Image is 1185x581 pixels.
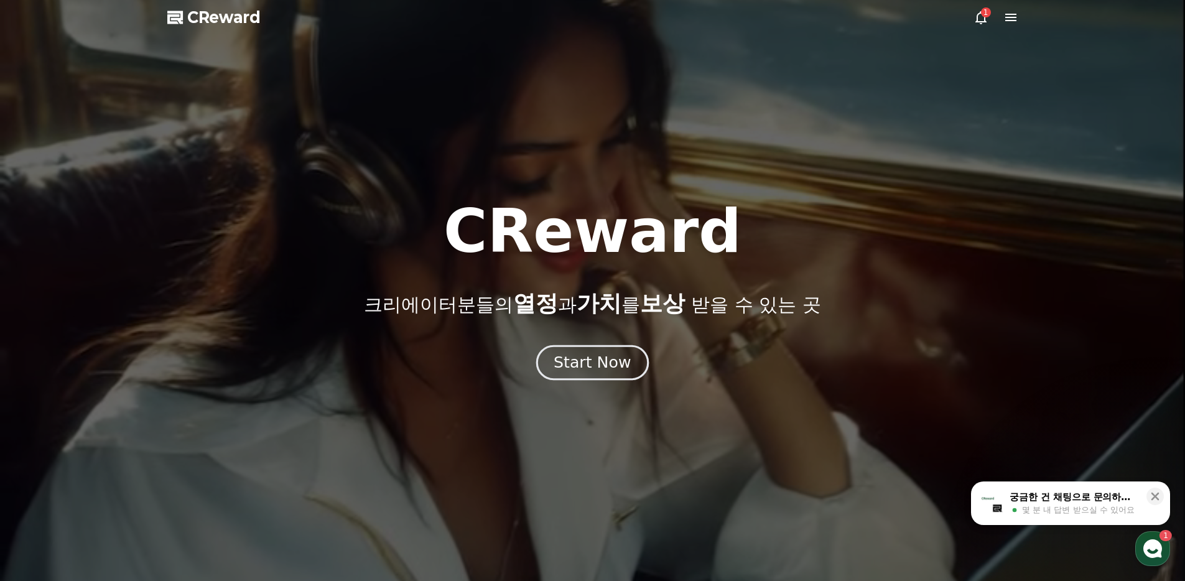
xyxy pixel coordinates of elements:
[444,202,741,261] h1: CReward
[554,352,631,373] div: Start Now
[364,291,820,316] p: 크리에이터분들의 과 를 받을 수 있는 곳
[981,7,991,17] div: 1
[974,10,988,25] a: 1
[187,7,261,27] span: CReward
[539,358,646,370] a: Start Now
[577,290,621,316] span: 가치
[536,345,649,381] button: Start Now
[167,7,261,27] a: CReward
[513,290,558,316] span: 열정
[640,290,685,316] span: 보상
